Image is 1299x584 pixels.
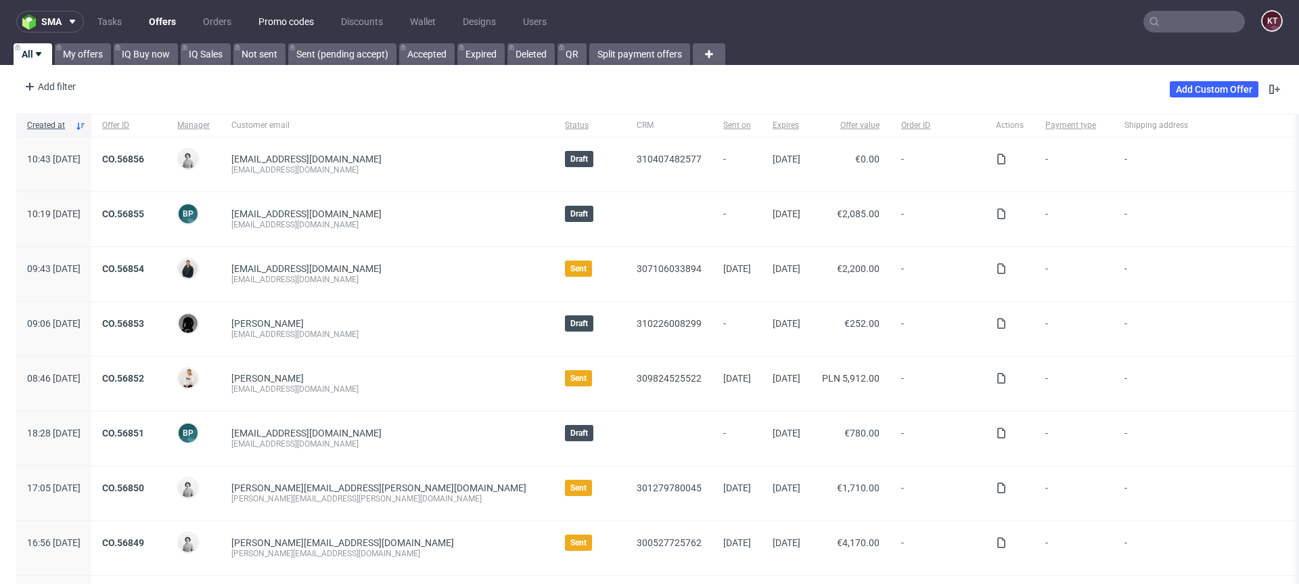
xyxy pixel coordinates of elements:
a: Add Custom Offer [1170,81,1258,97]
span: €4,170.00 [837,537,880,548]
div: Add filter [19,76,78,97]
span: - [723,428,751,449]
span: CRM [637,120,702,131]
span: - [723,154,751,175]
a: CO.56849 [102,537,144,548]
span: Actions [996,120,1024,131]
span: [EMAIL_ADDRESS][DOMAIN_NAME] [231,154,382,164]
a: IQ Sales [181,43,231,65]
a: 300527725762 [637,537,702,548]
span: €780.00 [844,428,880,439]
span: - [901,154,974,175]
a: Split payment offers [589,43,690,65]
span: [EMAIL_ADDRESS][DOMAIN_NAME] [231,263,382,274]
span: Draft [570,428,588,439]
span: [DATE] [773,318,800,329]
span: Sent [570,373,587,384]
a: 307106033894 [637,263,702,274]
a: QR [557,43,587,65]
span: Offer value [822,120,880,131]
span: - [1045,208,1103,230]
img: Dudek Mariola [179,478,198,497]
span: - [1045,263,1103,285]
a: CO.56850 [102,482,144,493]
span: [DATE] [723,263,751,274]
a: CO.56854 [102,263,144,274]
a: 309824525522 [637,373,702,384]
span: - [1045,154,1103,175]
span: Sent [570,263,587,274]
span: [DATE] [723,373,751,384]
a: [EMAIL_ADDRESS][DOMAIN_NAME] [231,208,382,219]
span: Sent on [723,120,751,131]
a: My offers [55,43,111,65]
img: Adrian Margula [179,259,198,278]
span: - [723,318,751,340]
span: - [901,263,974,285]
img: Dudek Mariola [179,150,198,169]
span: €2,200.00 [837,263,880,274]
span: - [901,482,974,504]
a: Expired [457,43,505,65]
span: [DATE] [723,482,751,493]
span: 10:19 [DATE] [27,208,81,219]
div: [EMAIL_ADDRESS][DOMAIN_NAME] [231,329,543,340]
a: All [14,43,52,65]
span: Manager [177,120,210,131]
span: 16:56 [DATE] [27,537,81,548]
a: Sent (pending accept) [288,43,396,65]
a: CO.56853 [102,318,144,329]
a: Users [515,11,555,32]
span: €2,085.00 [837,208,880,219]
a: Tasks [89,11,130,32]
span: - [1045,428,1103,449]
span: Offer ID [102,120,156,131]
img: Dudek Mariola [179,533,198,552]
span: [DATE] [773,208,800,219]
span: sma [41,17,62,26]
div: [EMAIL_ADDRESS][DOMAIN_NAME] [231,164,543,175]
span: 09:43 [DATE] [27,263,81,274]
span: [EMAIL_ADDRESS][DOMAIN_NAME] [231,428,382,439]
span: Draft [570,154,588,164]
span: - [901,208,974,230]
span: [DATE] [773,154,800,164]
a: Orders [195,11,240,32]
a: 301279780045 [637,482,702,493]
span: Status [565,120,615,131]
span: 18:28 [DATE] [27,428,81,439]
span: - [901,373,974,395]
a: Discounts [333,11,391,32]
a: IQ Buy now [114,43,178,65]
a: [PERSON_NAME] [231,373,304,384]
figcaption: BP [179,204,198,223]
a: Offers [141,11,184,32]
a: [PERSON_NAME][EMAIL_ADDRESS][DOMAIN_NAME] [231,537,454,548]
a: CO.56855 [102,208,144,219]
span: Expires [773,120,800,131]
a: CO.56851 [102,428,144,439]
span: - [901,537,974,559]
span: €1,710.00 [837,482,880,493]
span: Created at [27,120,70,131]
span: [DATE] [773,263,800,274]
span: [DATE] [773,428,800,439]
span: 08:46 [DATE] [27,373,81,384]
a: Wallet [402,11,444,32]
span: [PERSON_NAME][EMAIL_ADDRESS][PERSON_NAME][DOMAIN_NAME] [231,482,526,493]
div: [PERSON_NAME][EMAIL_ADDRESS][DOMAIN_NAME] [231,548,543,559]
div: [PERSON_NAME][EMAIL_ADDRESS][PERSON_NAME][DOMAIN_NAME] [231,493,543,504]
span: PLN 5,912.00 [822,373,880,384]
span: 17:05 [DATE] [27,482,81,493]
span: Draft [570,318,588,329]
span: - [901,428,974,449]
span: Sent [570,537,587,548]
span: - [1045,318,1103,340]
span: - [1045,482,1103,504]
span: - [723,208,751,230]
a: Deleted [507,43,555,65]
a: Promo codes [250,11,322,32]
a: Not sent [233,43,286,65]
a: 310226008299 [637,318,702,329]
a: Accepted [399,43,455,65]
